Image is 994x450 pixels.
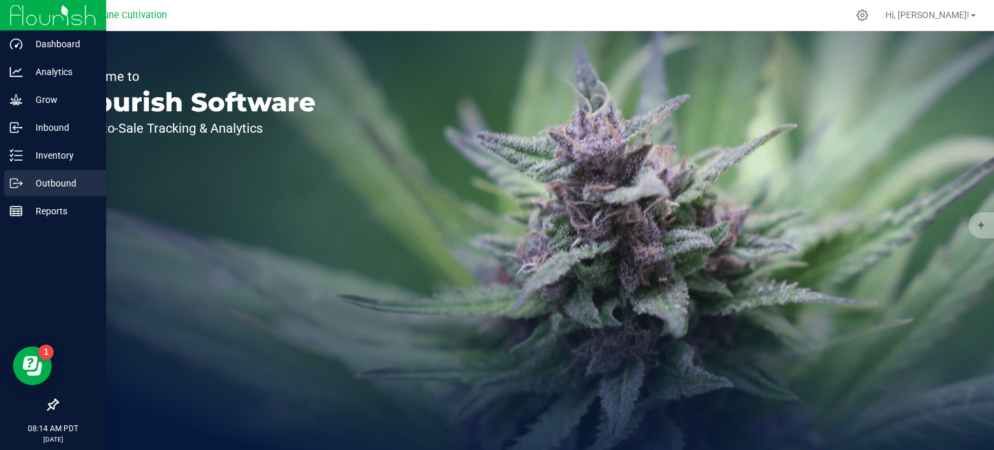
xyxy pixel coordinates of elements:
[10,177,23,190] inline-svg: Outbound
[6,423,100,434] p: 08:14 AM PDT
[23,36,100,52] p: Dashboard
[70,89,316,115] p: Flourish Software
[70,70,316,83] p: Welcome to
[23,120,100,135] p: Inbound
[23,64,100,80] p: Analytics
[23,148,100,163] p: Inventory
[854,9,870,21] div: Manage settings
[10,65,23,78] inline-svg: Analytics
[38,344,54,360] iframe: Resource center unread badge
[23,92,100,107] p: Grow
[13,346,52,385] iframe: Resource center
[10,205,23,218] inline-svg: Reports
[98,10,167,21] span: Dune Cultivation
[885,10,969,20] span: Hi, [PERSON_NAME]!
[10,149,23,162] inline-svg: Inventory
[10,121,23,134] inline-svg: Inbound
[70,122,316,135] p: Seed-to-Sale Tracking & Analytics
[23,203,100,219] p: Reports
[10,38,23,51] inline-svg: Dashboard
[6,434,100,444] p: [DATE]
[23,175,100,191] p: Outbound
[10,93,23,106] inline-svg: Grow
